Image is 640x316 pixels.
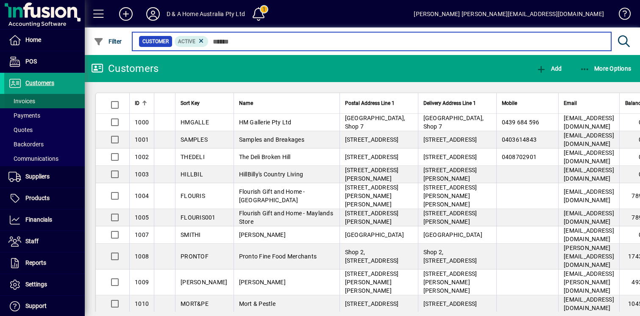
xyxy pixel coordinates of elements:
span: [STREET_ADDRESS][PERSON_NAME][PERSON_NAME] [345,270,399,294]
div: [PERSON_NAME] [PERSON_NAME][EMAIL_ADDRESS][DOMAIN_NAME] [414,7,604,21]
span: Flourish Gift and Home - [GEOGRAPHIC_DATA] [239,188,305,203]
span: HILLBIL [181,171,203,178]
span: Payments [8,112,40,119]
span: HMGALLE [181,119,209,126]
span: Samples and Breakages [239,136,304,143]
a: Home [4,30,85,51]
span: [STREET_ADDRESS] [345,136,399,143]
span: THEDELI [181,154,205,160]
a: Communications [4,151,85,166]
a: Settings [4,274,85,295]
span: Pronto Fine Food Merchants [239,253,317,260]
span: Invoices [8,98,35,104]
span: [EMAIL_ADDRESS][DOMAIN_NAME] [564,115,614,130]
span: 1000 [135,119,149,126]
span: FLOURIS [181,192,205,199]
span: 1007 [135,231,149,238]
span: [STREET_ADDRESS] [345,154,399,160]
span: [PERSON_NAME] [181,279,227,286]
span: Mobile [502,99,517,108]
span: [STREET_ADDRESS][PERSON_NAME][PERSON_NAME] [423,184,477,208]
span: [PERSON_NAME] [239,231,286,238]
span: Suppliers [25,173,50,180]
span: PRONTOF [181,253,209,260]
span: The Deli Broken Hill [239,154,291,160]
span: [STREET_ADDRESS] [423,136,477,143]
span: Home [25,36,41,43]
span: [EMAIL_ADDRESS][DOMAIN_NAME] [564,167,614,182]
div: D & A Home Australia Pty Ltd [167,7,245,21]
div: ID [135,99,149,108]
span: [EMAIL_ADDRESS][DOMAIN_NAME] [564,188,614,203]
span: Shop 2, [STREET_ADDRESS] [423,249,477,264]
button: Filter [92,34,124,49]
span: Name [239,99,253,108]
mat-chip: Activation Status: Active [175,36,209,47]
span: [STREET_ADDRESS] [423,154,477,160]
span: [PERSON_NAME] [239,279,286,286]
span: Staff [25,238,39,245]
span: [EMAIL_ADDRESS][DOMAIN_NAME] [564,296,614,311]
span: FLOURIS001 [181,214,216,221]
span: [STREET_ADDRESS][PERSON_NAME][PERSON_NAME] [345,184,399,208]
span: 1002 [135,154,149,160]
span: [GEOGRAPHIC_DATA] [345,231,404,238]
span: Communications [8,155,58,162]
span: Reports [25,259,46,266]
span: Customers [25,80,54,86]
span: POS [25,58,37,65]
span: [STREET_ADDRESS] [423,300,477,307]
a: Knowledge Base [612,2,629,29]
span: 0408702901 [502,154,537,160]
a: Quotes [4,123,85,137]
span: Financials [25,216,52,223]
span: 1008 [135,253,149,260]
span: [EMAIL_ADDRESS][PERSON_NAME][DOMAIN_NAME] [564,270,614,294]
span: Products [25,195,50,201]
span: [EMAIL_ADDRESS][DOMAIN_NAME] [564,227,614,242]
span: Active [178,38,195,44]
div: Mobile [502,99,554,108]
div: Name [239,99,334,108]
span: Settings [25,281,47,288]
a: POS [4,51,85,72]
a: Staff [4,231,85,252]
a: Reports [4,253,85,274]
span: 1001 [135,136,149,143]
button: Profile [139,6,167,22]
span: HillBilly's Country Living [239,171,303,178]
div: Customers [91,62,159,75]
span: [PERSON_NAME][EMAIL_ADDRESS][DOMAIN_NAME] [564,245,614,268]
span: [EMAIL_ADDRESS][DOMAIN_NAME] [564,149,614,165]
button: More Options [578,61,634,76]
span: [GEOGRAPHIC_DATA], Shop 7 [423,115,484,130]
span: Email [564,99,577,108]
div: Email [564,99,614,108]
span: Backorders [8,141,44,148]
span: Filter [94,38,122,45]
span: 1004 [135,192,149,199]
span: [STREET_ADDRESS][PERSON_NAME] [345,167,399,182]
span: Sort Key [181,99,200,108]
span: [STREET_ADDRESS][PERSON_NAME] [423,210,477,225]
span: SAMPLES [181,136,208,143]
span: Flourish Gift and Home - Maylands Store [239,210,333,225]
span: ID [135,99,139,108]
span: [GEOGRAPHIC_DATA], Shop 7 [345,115,406,130]
a: Payments [4,108,85,123]
span: MORT&PE [181,300,209,307]
span: [STREET_ADDRESS] [345,300,399,307]
span: Mort & Pestle [239,300,275,307]
a: Financials [4,209,85,231]
span: [STREET_ADDRESS][PERSON_NAME] [345,210,399,225]
a: Products [4,188,85,209]
span: Customer [142,37,169,46]
span: [EMAIL_ADDRESS][DOMAIN_NAME] [564,132,614,147]
a: Invoices [4,94,85,108]
span: HM Gallerie Pty Ltd [239,119,292,126]
span: 1009 [135,279,149,286]
span: 1005 [135,214,149,221]
span: Postal Address Line 1 [345,99,395,108]
span: More Options [580,65,632,72]
span: Quotes [8,126,33,133]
